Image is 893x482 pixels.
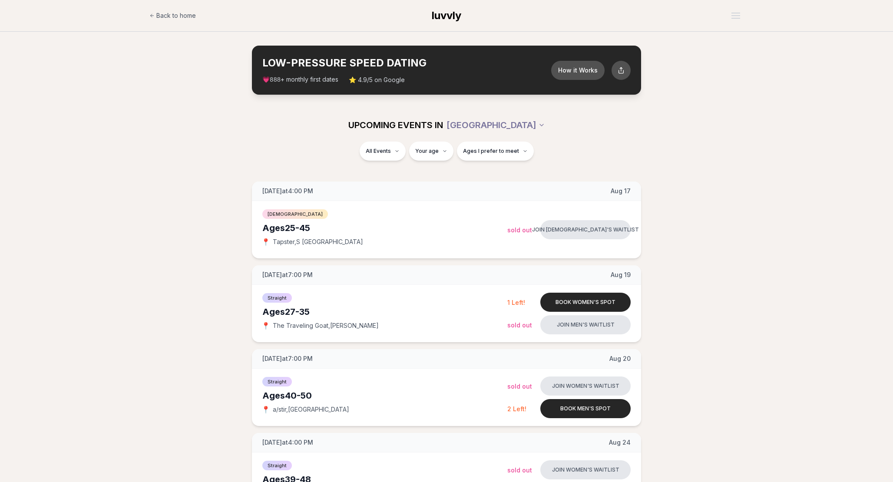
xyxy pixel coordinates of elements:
span: luvvly [432,9,461,22]
span: Aug 24 [609,438,631,447]
span: Aug 20 [609,354,631,363]
button: Join women's waitlist [540,460,631,479]
span: 2 Left! [507,405,526,413]
span: Straight [262,461,292,470]
button: Join women's waitlist [540,376,631,396]
div: Ages 27-35 [262,306,507,318]
button: Book women's spot [540,293,631,312]
span: ⭐ 4.9/5 on Google [349,76,405,84]
a: luvvly [432,9,461,23]
span: 888 [270,76,281,83]
button: All Events [360,142,406,161]
span: Straight [262,293,292,303]
span: Sold Out [507,466,532,474]
span: [DATE] at 7:00 PM [262,271,313,279]
span: Sold Out [507,226,532,234]
a: Back to home [149,7,196,24]
button: How it Works [551,61,605,80]
span: The Traveling Goat , [PERSON_NAME] [273,321,379,330]
button: Join [DEMOGRAPHIC_DATA]'s waitlist [540,220,631,239]
span: [DATE] at 4:00 PM [262,187,313,195]
span: Aug 19 [611,271,631,279]
span: Aug 17 [611,187,631,195]
span: [DEMOGRAPHIC_DATA] [262,209,328,219]
h2: LOW-PRESSURE SPEED DATING [262,56,551,70]
button: [GEOGRAPHIC_DATA] [446,116,545,135]
div: Ages 40-50 [262,390,507,402]
span: UPCOMING EVENTS IN [348,119,443,131]
span: Straight [262,377,292,386]
button: Your age [409,142,453,161]
span: 📍 [262,322,269,329]
button: Open menu [728,9,744,22]
span: Your age [415,148,439,155]
button: Ages I prefer to meet [457,142,534,161]
span: 📍 [262,238,269,245]
span: [DATE] at 4:00 PM [262,438,313,447]
span: Ages I prefer to meet [463,148,519,155]
span: Back to home [156,11,196,20]
div: Ages 25-45 [262,222,507,234]
span: a/stir , [GEOGRAPHIC_DATA] [273,405,349,414]
span: Sold Out [507,321,532,329]
button: Book men's spot [540,399,631,418]
span: [DATE] at 7:00 PM [262,354,313,363]
span: Sold Out [507,383,532,390]
button: Join men's waitlist [540,315,631,334]
span: 💗 + monthly first dates [262,75,338,84]
span: 1 Left! [507,299,525,306]
span: Tapster , S [GEOGRAPHIC_DATA] [273,238,363,246]
span: 📍 [262,406,269,413]
span: All Events [366,148,391,155]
